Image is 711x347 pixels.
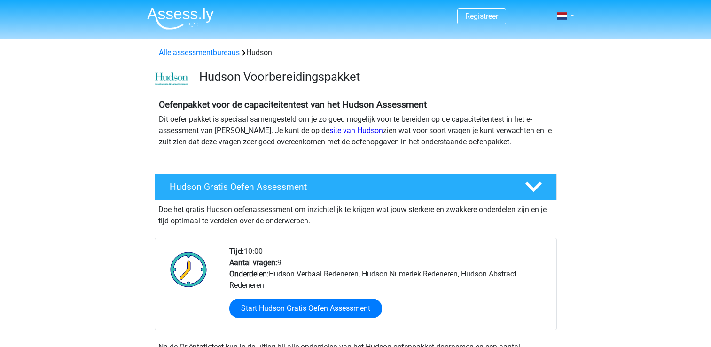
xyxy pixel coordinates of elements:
[159,48,240,57] a: Alle assessmentbureaus
[155,200,557,227] div: Doe het gratis Hudson oefenassessment om inzichtelijk te krijgen wat jouw sterkere en zwakkere on...
[155,47,556,58] div: Hudson
[159,99,427,110] b: Oefenpakket voor de capaciteitentest van het Hudson Assessment
[151,174,561,200] a: Hudson Gratis Oefen Assessment
[329,126,383,135] a: site van Hudson
[222,246,556,330] div: 10:00 9 Hudson Verbaal Redeneren, Hudson Numeriek Redeneren, Hudson Abstract Redeneren
[170,181,510,192] h4: Hudson Gratis Oefen Assessment
[147,8,214,30] img: Assessly
[165,246,212,293] img: Klok
[229,258,277,267] b: Aantal vragen:
[159,114,553,148] p: Dit oefenpakket is speciaal samengesteld om je zo goed mogelijk voor te bereiden op de capaciteit...
[229,247,244,256] b: Tijd:
[229,269,269,278] b: Onderdelen:
[199,70,549,84] h3: Hudson Voorbereidingspakket
[229,299,382,318] a: Start Hudson Gratis Oefen Assessment
[465,12,498,21] a: Registreer
[155,72,188,86] img: cefd0e47479f4eb8e8c001c0d358d5812e054fa8.png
